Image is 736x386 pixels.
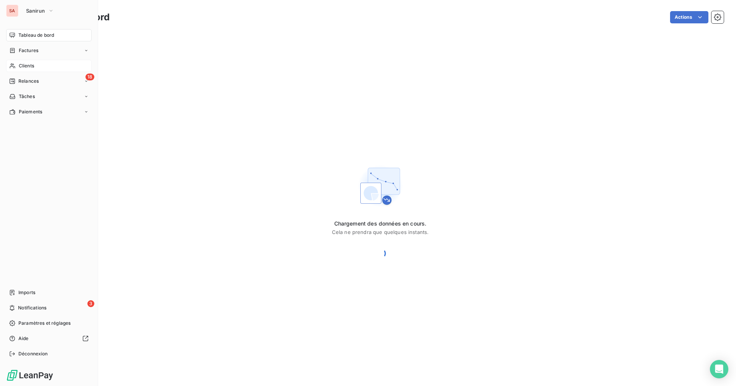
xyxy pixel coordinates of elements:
span: Paramètres et réglages [18,320,71,327]
span: Notifications [18,304,46,311]
span: Aide [18,335,29,342]
span: Imports [18,289,35,296]
span: Clients [19,62,34,69]
button: Actions [670,11,708,23]
img: Logo LeanPay [6,369,54,381]
span: Chargement des données en cours. [332,220,429,227]
span: 18 [85,74,94,80]
span: Tâches [19,93,35,100]
span: Tableau de bord [18,32,54,39]
span: Cela ne prendra que quelques instants. [332,229,429,235]
a: Aide [6,332,92,345]
span: Sanirun [26,8,45,14]
img: First time [356,162,405,211]
span: 3 [87,300,94,307]
span: Factures [19,47,38,54]
span: Relances [18,78,39,85]
div: SA [6,5,18,17]
span: Déconnexion [18,350,48,357]
span: Paiements [19,108,42,115]
div: Open Intercom Messenger [710,360,728,378]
